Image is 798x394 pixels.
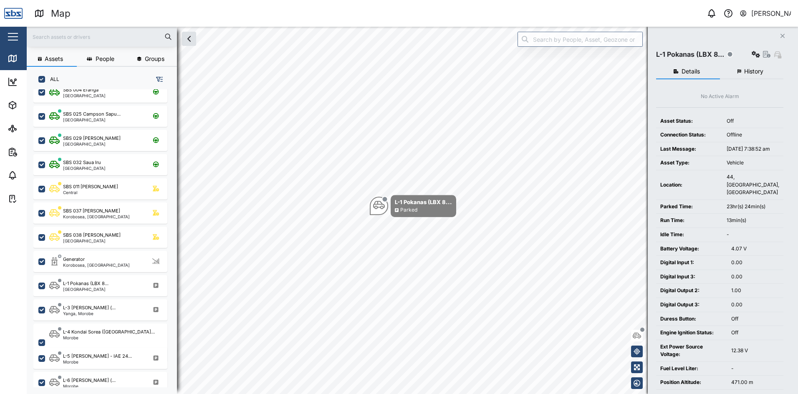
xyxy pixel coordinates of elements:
div: Off [727,117,779,125]
div: Morobe [63,336,155,340]
div: Generator [63,256,85,263]
div: SBS 025 Campson Sapu... [63,111,121,118]
div: Asset Type: [660,159,718,167]
div: Parked Time: [660,203,718,211]
input: Search assets or drivers [32,30,172,43]
div: 1.00 [731,287,779,295]
div: [PERSON_NAME] [751,8,791,19]
div: [GEOGRAPHIC_DATA] [63,93,106,98]
div: Duress Button: [660,315,723,323]
div: No Active Alarm [701,93,739,101]
div: Morobe [63,384,116,388]
div: Map [51,6,71,21]
div: 0.00 [731,273,779,281]
div: Connection Status: [660,131,718,139]
div: Alarms [22,171,48,180]
div: 44, [GEOGRAPHIC_DATA], [GEOGRAPHIC_DATA] [727,173,779,197]
span: Details [682,68,700,74]
div: Korobosea, [GEOGRAPHIC_DATA] [63,263,130,267]
div: L-1 Pokanas (LBX 8... [63,280,109,287]
div: L-1 Pokanas (LBX 8... [656,49,724,60]
div: L-3 [PERSON_NAME] (... [63,304,116,311]
div: SBS 032 Saua Iru [63,159,101,166]
div: Location: [660,181,718,189]
div: 13min(s) [727,217,779,225]
div: Morobe [63,360,132,364]
div: Map [22,54,40,63]
div: - [731,365,779,373]
div: SBS 038 [PERSON_NAME] [63,232,121,239]
div: Position Altitude: [660,379,723,386]
div: Digital Output 2: [660,287,723,295]
div: 471.00 m [731,379,779,386]
div: Engine Ignition Status: [660,329,723,337]
div: L-4 Kondai Sorea ([GEOGRAPHIC_DATA]... [63,328,155,336]
div: Digital Input 3: [660,273,723,281]
span: People [96,56,114,62]
div: SBS 011 [PERSON_NAME] [63,183,118,190]
canvas: Map [27,27,798,394]
div: 4.07 V [731,245,779,253]
div: Dashboard [22,77,59,86]
div: Tasks [22,194,45,203]
div: Map marker [370,195,456,217]
div: 12.38 V [731,347,779,355]
div: Yanga, Morobe [63,311,116,316]
div: Digital Input 1: [660,259,723,267]
div: L-6 [PERSON_NAME] (... [63,377,116,384]
div: L-5 [PERSON_NAME] - IAE 24... [63,353,132,360]
div: L-1 Pokanas (LBX 8... [395,198,452,206]
div: 0.00 [731,259,779,267]
div: Offline [727,131,779,139]
img: Main Logo [4,4,23,23]
input: Search by People, Asset, Geozone or Place [518,32,643,47]
div: [GEOGRAPHIC_DATA] [63,287,109,291]
div: Vehicle [727,159,779,167]
div: [GEOGRAPHIC_DATA] [63,118,121,122]
div: 0.00 [731,301,779,309]
div: [DATE] 7:38:52 am [727,145,779,153]
div: Idle Time: [660,231,718,239]
div: Sites [22,124,42,133]
div: Battery Voltage: [660,245,723,253]
div: Parked [400,206,417,214]
div: Off [731,315,779,323]
span: History [744,68,763,74]
div: Ext Power Source Voltage: [660,343,723,359]
div: SBS 004 Eranga [63,86,98,93]
div: SBS 037 [PERSON_NAME] [63,207,120,215]
div: Korobosea, [GEOGRAPHIC_DATA] [63,215,130,219]
div: Central [63,190,118,194]
div: [GEOGRAPHIC_DATA] [63,142,121,146]
div: Last Message: [660,145,718,153]
div: Assets [22,101,48,110]
div: Fuel Level Liter: [660,365,723,373]
div: Run Time: [660,217,718,225]
div: - [727,231,779,239]
div: SBS 029 [PERSON_NAME] [63,135,121,142]
div: [GEOGRAPHIC_DATA] [63,239,121,243]
label: ALL [45,76,59,83]
div: 23hr(s) 24min(s) [727,203,779,211]
div: Digital Output 3: [660,301,723,309]
div: Asset Status: [660,117,718,125]
div: [GEOGRAPHIC_DATA] [63,166,106,170]
span: Groups [145,56,164,62]
div: grid [33,89,177,387]
div: Reports [22,147,50,157]
span: Assets [45,56,63,62]
button: [PERSON_NAME] [739,8,791,19]
div: Off [731,329,779,337]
